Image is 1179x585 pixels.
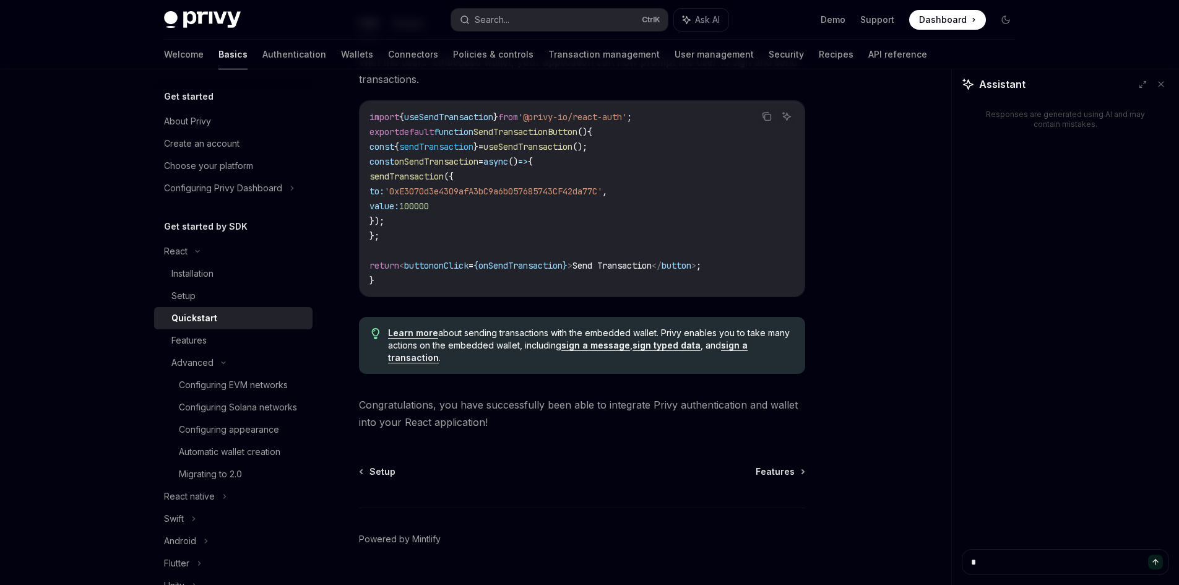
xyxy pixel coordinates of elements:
span: const [369,141,394,152]
span: } [369,275,374,286]
a: Wallets [341,40,373,69]
span: '0xE3070d3e4309afA3bC9a6b057685743CF42da77C' [384,186,602,197]
span: = [469,260,473,271]
a: About Privy [154,110,313,132]
div: Responses are generated using AI and may contain mistakes. [982,110,1149,129]
button: Toggle dark mode [996,10,1016,30]
div: React native [164,489,215,504]
a: Demo [821,14,845,26]
span: import [369,111,399,123]
span: useSendTransaction [404,111,493,123]
div: About Privy [164,114,211,129]
a: Configuring appearance [154,418,313,441]
span: about sending transactions with the embedded wallet. Privy enables you to take many actions on th... [388,327,792,364]
a: sign a message [561,340,630,351]
span: </ [652,260,662,271]
div: Configuring Privy Dashboard [164,181,282,196]
h5: Get started by SDK [164,219,248,234]
div: Configuring EVM networks [179,378,288,392]
span: } [473,141,478,152]
div: Swift [164,511,184,526]
span: '@privy-io/react-auth' [518,111,627,123]
svg: Tip [371,328,380,339]
a: Authentication [262,40,326,69]
span: export [369,126,399,137]
a: Dashboard [909,10,986,30]
span: to: [369,186,384,197]
a: Support [860,14,894,26]
div: Setup [171,288,196,303]
div: Migrating to 2.0 [179,467,242,482]
span: { [399,111,404,123]
a: Connectors [388,40,438,69]
span: onSendTransaction [478,260,563,271]
a: Create an account [154,132,313,155]
div: Installation [171,266,214,281]
button: Search...CtrlK [451,9,668,31]
a: Installation [154,262,313,285]
span: default [399,126,434,137]
span: onClick [434,260,469,271]
a: Welcome [164,40,204,69]
span: async [483,156,508,167]
a: Basics [218,40,248,69]
span: Dashboard [919,14,967,26]
a: Setup [154,285,313,307]
span: { [587,126,592,137]
span: } [493,111,498,123]
span: ({ [444,171,454,182]
span: }; [369,230,379,241]
span: value: [369,201,399,212]
a: Policies & controls [453,40,533,69]
span: useSendTransaction [483,141,572,152]
div: Features [171,333,207,348]
span: () [508,156,518,167]
a: Choose your platform [154,155,313,177]
a: User management [675,40,754,69]
span: > [691,260,696,271]
span: Assistant [979,77,1026,92]
span: => [518,156,528,167]
span: { [528,156,533,167]
span: }); [369,215,384,227]
a: sign typed data [633,340,701,351]
div: Configuring appearance [179,422,279,437]
span: Send Transaction [572,260,652,271]
div: Choose your platform [164,158,253,173]
span: return [369,260,399,271]
a: Configuring EVM networks [154,374,313,396]
span: button [404,260,434,271]
span: With the users’ embedded wallet, your application can now prompt the user to sign and send transa... [359,53,805,88]
span: ; [696,260,701,271]
a: Recipes [819,40,853,69]
span: { [394,141,399,152]
span: = [478,141,483,152]
a: Automatic wallet creation [154,441,313,463]
span: Ask AI [695,14,720,26]
a: Features [756,466,804,478]
h5: Get started [164,89,214,104]
a: Migrating to 2.0 [154,463,313,485]
span: ; [627,111,632,123]
span: 100000 [399,201,429,212]
a: API reference [868,40,927,69]
a: Learn more [388,327,438,339]
div: Advanced [171,355,214,370]
a: Transaction management [548,40,660,69]
button: Ask AI [674,9,728,31]
span: Features [756,466,795,478]
button: Ask AI [779,108,795,124]
a: Quickstart [154,307,313,329]
span: Ctrl K [642,15,660,25]
div: Flutter [164,556,189,571]
span: () [577,126,587,137]
a: Features [154,329,313,352]
span: Congratulations, you have successfully been able to integrate Privy authentication and wallet int... [359,396,805,431]
div: Android [164,534,196,548]
img: dark logo [164,11,241,28]
span: SendTransactionButton [473,126,577,137]
div: Configuring Solana networks [179,400,297,415]
span: sendTransaction [399,141,473,152]
span: } [563,260,568,271]
a: Powered by Mintlify [359,533,441,545]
